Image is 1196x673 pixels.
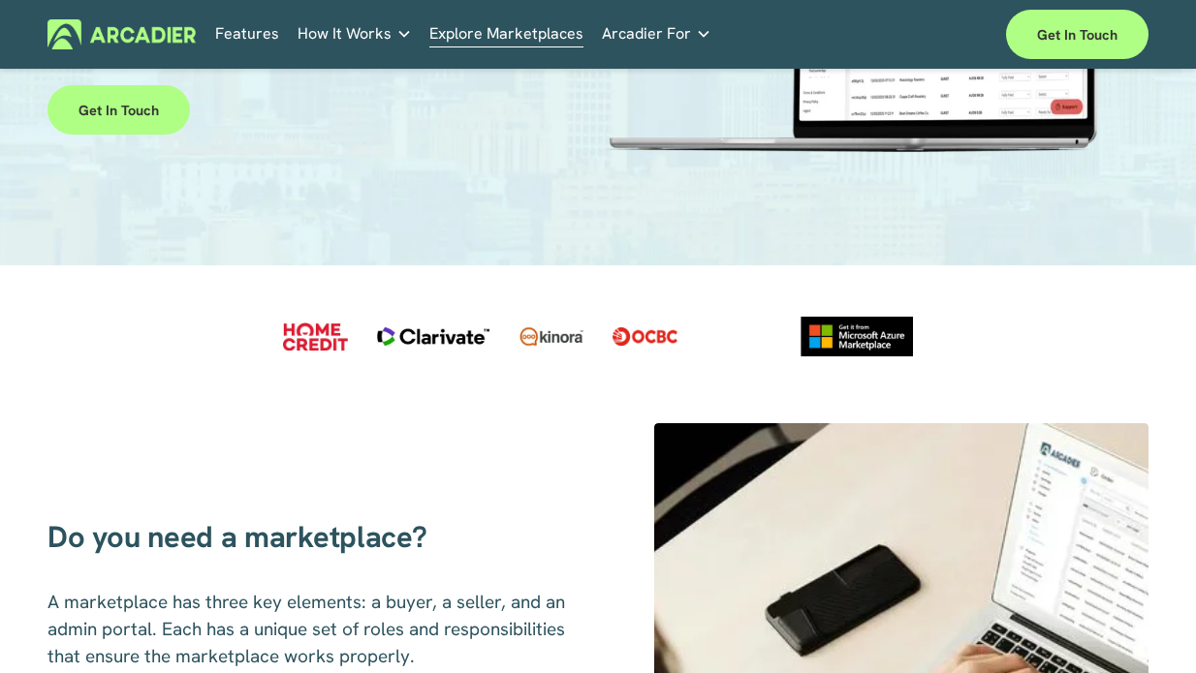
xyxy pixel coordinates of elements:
span: How It Works [298,20,392,47]
a: Get in touch [1006,10,1149,59]
a: Explore Marketplaces [429,19,583,49]
span: Do you need a marketplace? [47,517,426,556]
span: Arcadier For [602,20,691,47]
iframe: Chat Widget [1099,580,1196,673]
a: folder dropdown [298,19,412,49]
img: Arcadier [47,19,196,49]
span: A marketplace has three key elements: a buyer, a seller, and an admin portal. Each has a unique s... [47,590,570,668]
div: Widget de chat [1099,580,1196,673]
a: Get in touch [47,85,190,135]
a: Features [215,19,279,49]
a: folder dropdown [602,19,711,49]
